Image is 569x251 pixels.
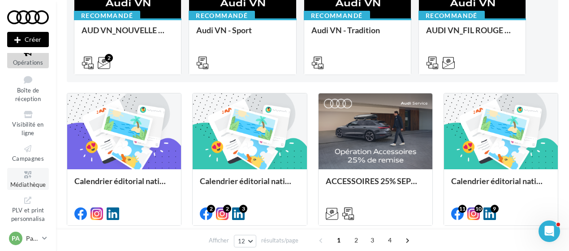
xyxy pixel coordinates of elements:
[223,205,231,213] div: 2
[7,72,49,105] a: Boîte de réception
[7,230,49,247] a: PA Partenaire Audi
[12,121,43,137] span: Visibilité en ligne
[74,11,140,21] div: Recommandé
[238,238,246,245] span: 12
[326,176,425,194] div: ACCESSOIRES 25% SEPTEMBRE - AUDI SERVICE
[74,176,174,194] div: Calendrier éditorial national : semaine du 08.09 au 14.09
[458,205,466,213] div: 11
[261,236,298,245] span: résultats/page
[15,87,41,102] span: Boîte de réception
[451,176,551,194] div: Calendrier éditorial national : du 02.09 au 09.09
[12,155,44,162] span: Campagnes
[304,11,370,21] div: Recommandé
[474,205,483,213] div: 10
[7,46,49,68] a: Opérations
[13,59,43,66] span: Opérations
[10,181,46,188] span: Médiathèque
[426,26,518,44] div: AUDI VN_FIL ROUGE 2025 - A1, Q2, Q3, Q5 et Q4 e-tron
[7,32,49,47] button: Créer
[234,235,257,247] button: 12
[12,234,20,243] span: PA
[196,26,289,44] div: Audi VN - Sport
[7,194,49,233] a: PLV et print personnalisable
[26,234,39,243] p: Partenaire Audi
[539,220,560,242] iframe: Intercom live chat
[189,11,255,21] div: Recommandé
[207,205,215,213] div: 2
[7,108,49,138] a: Visibilité en ligne
[383,233,397,247] span: 4
[200,176,299,194] div: Calendrier éditorial national : du 02.09 au 15.09
[105,54,113,62] div: 2
[491,205,499,213] div: 9
[7,168,49,190] a: Médiathèque
[7,32,49,47] div: Nouvelle campagne
[209,236,229,245] span: Afficher
[332,233,346,247] span: 1
[239,205,247,213] div: 3
[349,233,363,247] span: 2
[365,233,379,247] span: 3
[418,11,485,21] div: Recommandé
[311,26,404,44] div: Audi VN - Tradition
[82,26,174,44] div: AUD VN_NOUVELLE A6 e-tron
[11,205,45,230] span: PLV et print personnalisable
[7,142,49,164] a: Campagnes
